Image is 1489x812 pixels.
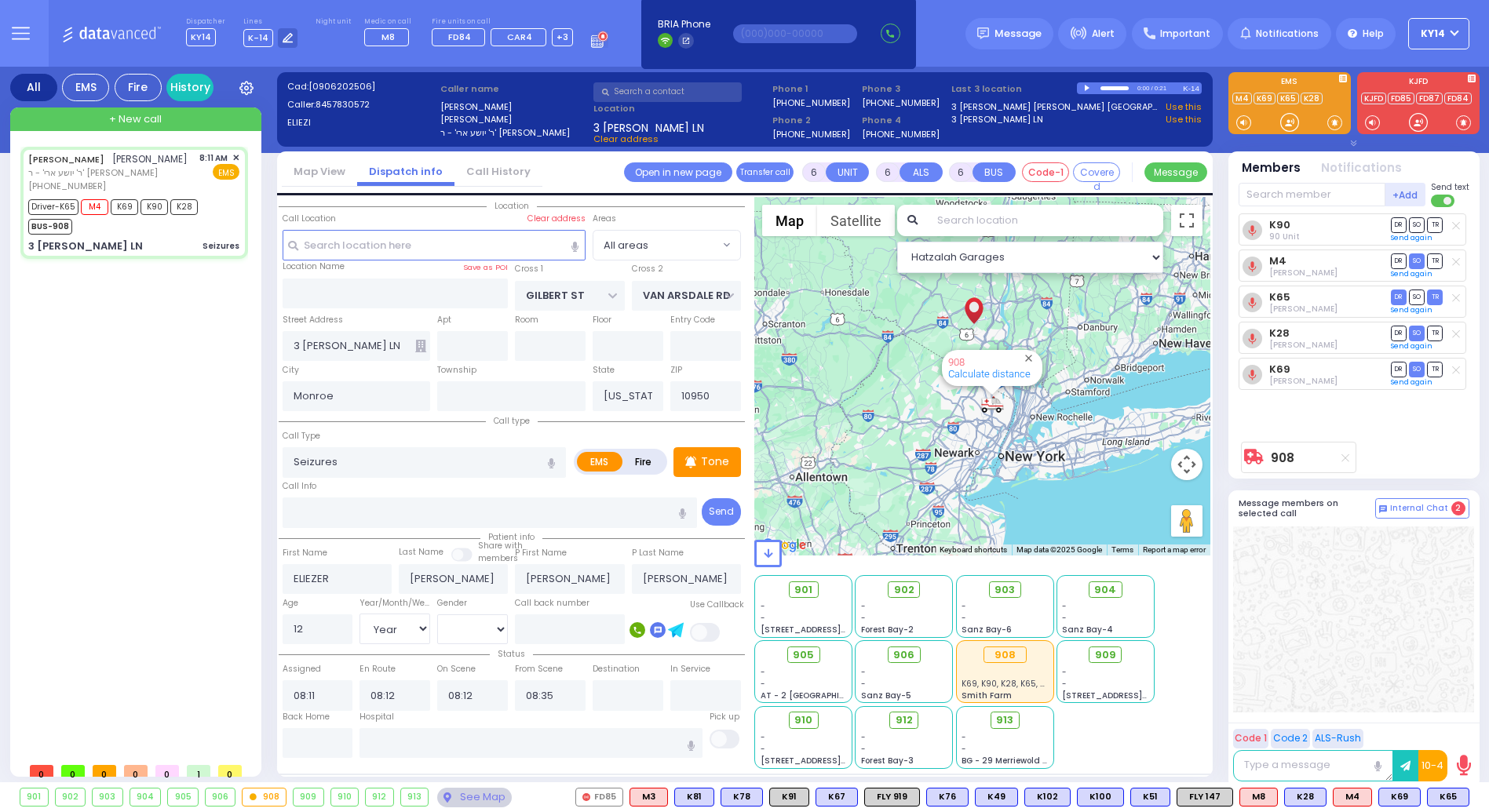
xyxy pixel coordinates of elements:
span: - [761,678,765,690]
span: TR [1427,362,1443,377]
div: K69 [1378,788,1421,807]
span: Sanz Bay-4 [1062,624,1113,635]
label: [PERSON_NAME] [440,100,589,114]
a: K28 [1269,327,1290,339]
span: - [861,731,866,743]
label: Areas [593,213,616,225]
button: ALS-Rush [1312,729,1363,748]
div: K65 [1427,788,1469,807]
label: [PHONE_NUMBER] [862,96,940,108]
label: Fire units on call [432,17,573,27]
a: FD85 [1388,93,1414,104]
div: BLS [1284,788,1327,807]
div: 909 [294,788,323,806]
a: FD84 [1444,93,1472,104]
span: +3 [557,31,568,43]
label: Assigned [283,663,321,675]
button: Code-1 [1022,162,1069,182]
div: K76 [926,788,969,807]
div: 908 [243,788,286,806]
label: EMS [577,452,622,472]
span: members [478,552,518,564]
span: [STREET_ADDRESS][PERSON_NAME] [761,624,909,635]
button: UNIT [826,162,869,182]
h5: Message members on selected call [1239,498,1375,519]
div: BLS [816,788,858,807]
label: Last Name [399,546,443,559]
label: Township [437,364,476,377]
span: 904 [1094,582,1116,598]
span: - [861,600,866,612]
div: K78 [721,788,763,807]
div: K67 [816,788,858,807]
span: AT - 2 [GEOGRAPHIC_DATA] [761,690,877,701]
div: BLS [674,788,714,807]
span: DR [1391,362,1407,377]
div: 912 [366,788,393,806]
button: KY14 [1408,18,1469,49]
span: - [1062,612,1067,624]
img: message.svg [977,27,989,39]
span: BRIA Phone [658,17,710,31]
label: [PERSON_NAME] [440,113,589,126]
span: Driver-K65 [28,199,78,215]
label: Dispatcher [186,17,225,27]
div: ALS KJ [1239,788,1278,807]
div: BLS [975,788,1018,807]
a: K65 [1269,291,1290,303]
img: Logo [62,24,166,43]
input: Search member [1239,183,1385,206]
label: Location Name [283,260,345,273]
a: K28 [1301,93,1323,104]
label: First Name [283,547,327,559]
button: Send [702,498,741,526]
span: 906 [893,647,914,663]
button: Internal Chat 2 [1375,498,1469,519]
span: - [1062,666,1067,678]
a: Calculate distance [948,368,1031,380]
span: 8:11 AM [199,152,228,164]
p: Tone [701,453,729,470]
a: Open this area in Google Maps (opens a new window) [758,535,810,555]
label: Back Home [283,711,330,723]
div: K91 [769,788,809,807]
span: SO [1409,289,1425,304]
label: Use Callback [690,599,744,611]
span: K90 [141,199,168,215]
span: Internal Chat [1390,503,1448,514]
a: M4 [1269,255,1286,267]
div: 902 [56,788,86,806]
span: - [761,600,765,612]
span: Phone 3 [862,82,946,96]
span: 8457830572 [316,98,370,111]
span: 902 [894,582,914,598]
span: Avrohom Yitzchok Flohr [1269,267,1338,279]
button: Members [1242,159,1301,177]
span: Status [490,648,533,660]
span: 0 [124,765,148,777]
span: K28 [170,199,198,215]
a: Use this [1166,100,1202,114]
div: BLS [1077,788,1124,807]
span: 1 [187,765,210,777]
span: [STREET_ADDRESS][PERSON_NAME] [1062,690,1210,701]
span: Help [1363,27,1384,41]
div: BLS [1378,788,1421,807]
span: KY14 [186,28,216,46]
span: 0 [93,765,116,777]
label: Destination [593,663,640,675]
span: 0 [30,765,53,777]
label: Age [283,597,298,610]
label: In Service [670,663,710,675]
div: 904 [130,788,161,806]
div: 901 [20,788,48,806]
input: Search a contact [593,82,742,102]
button: Map camera controls [1171,449,1203,480]
span: [STREET_ADDRESS][PERSON_NAME] [761,755,909,766]
div: K-14 [1183,82,1202,94]
label: Lines [243,17,298,27]
span: KY14 [1421,27,1445,41]
label: [PHONE_NUMBER] [862,128,940,140]
input: Search location [927,205,1163,236]
span: + New call [109,111,162,127]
